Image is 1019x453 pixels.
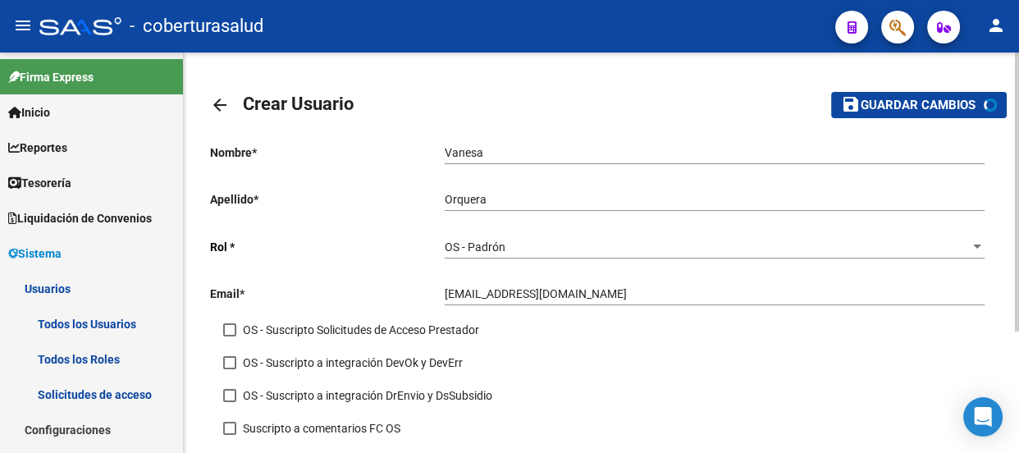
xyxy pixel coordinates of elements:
[130,8,263,44] span: - coberturasalud
[243,353,463,373] span: OS - Suscripto a integración DevOk y DevErr
[8,174,71,192] span: Tesorería
[963,397,1003,437] div: Open Intercom Messenger
[243,94,354,114] span: Crear Usuario
[8,139,67,157] span: Reportes
[210,238,445,256] p: Rol *
[841,94,861,114] mat-icon: save
[243,320,479,340] span: OS - Suscripto Solicitudes de Acceso Prestador
[210,190,445,208] p: Apellido
[210,95,230,115] mat-icon: arrow_back
[8,245,62,263] span: Sistema
[986,16,1006,35] mat-icon: person
[243,419,400,438] span: Suscripto a comentarios FC OS
[243,386,492,405] span: OS - Suscripto a integración DrEnvio y DsSubsidio
[8,68,94,86] span: Firma Express
[210,144,445,162] p: Nombre
[861,98,976,113] span: Guardar cambios
[831,92,1007,117] button: Guardar cambios
[8,209,152,227] span: Liquidación de Convenios
[8,103,50,121] span: Inicio
[445,240,505,254] span: OS - Padrón
[210,285,445,303] p: Email
[13,16,33,35] mat-icon: menu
